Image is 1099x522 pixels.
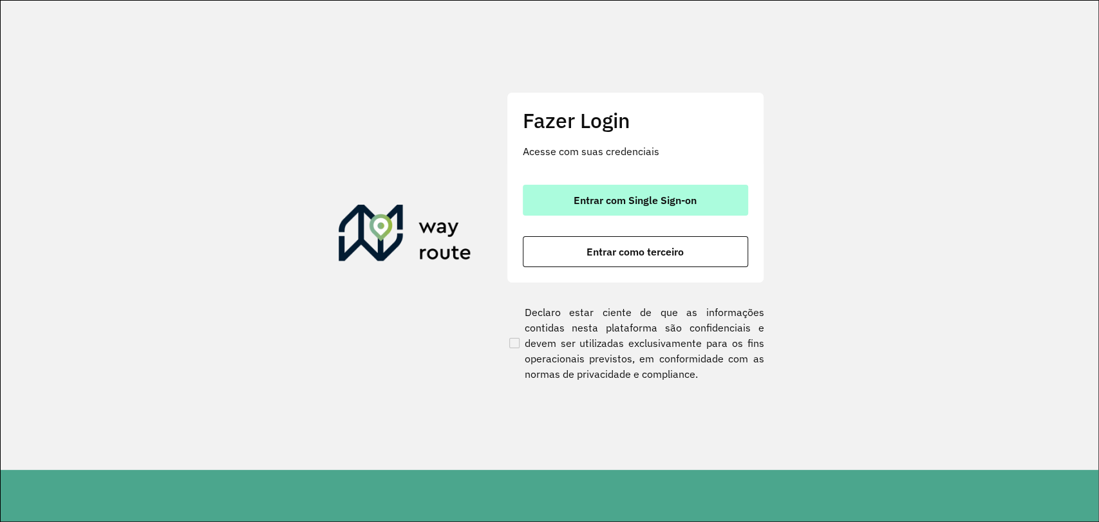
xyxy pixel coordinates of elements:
p: Acesse com suas credenciais [523,144,748,159]
span: Entrar com Single Sign-on [574,195,697,205]
h2: Fazer Login [523,108,748,133]
img: Roteirizador AmbevTech [339,205,471,266]
label: Declaro estar ciente de que as informações contidas nesta plataforma são confidenciais e devem se... [507,304,764,382]
button: button [523,185,748,216]
span: Entrar como terceiro [587,247,684,257]
button: button [523,236,748,267]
